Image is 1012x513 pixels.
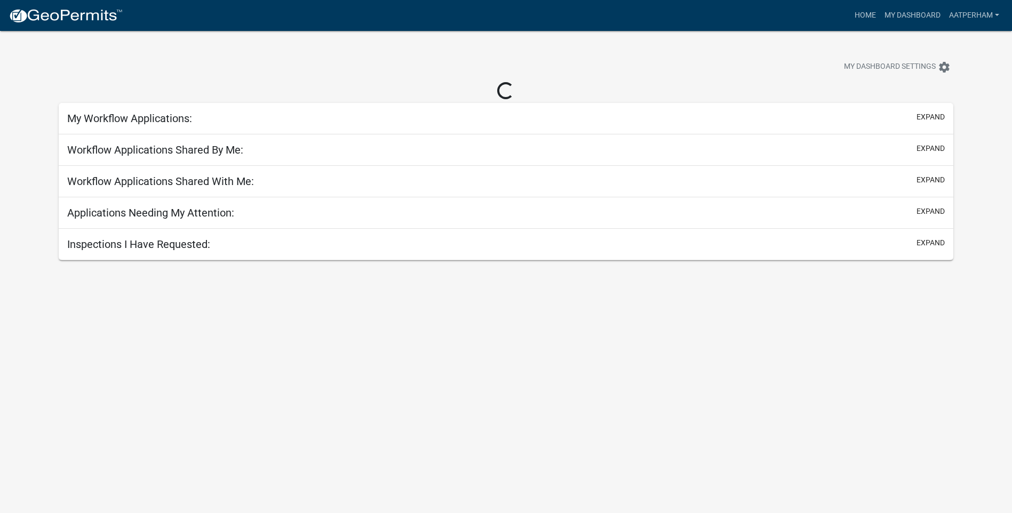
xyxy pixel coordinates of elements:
h5: Workflow Applications Shared By Me: [67,143,243,156]
h5: Inspections I Have Requested: [67,238,210,251]
h5: My Workflow Applications: [67,112,192,125]
button: expand [917,206,945,217]
button: My Dashboard Settingssettings [835,57,959,77]
a: My Dashboard [880,5,945,26]
button: expand [917,111,945,123]
h5: Workflow Applications Shared With Me: [67,175,254,188]
button: expand [917,237,945,249]
button: expand [917,143,945,154]
span: My Dashboard Settings [844,61,936,74]
a: Home [850,5,880,26]
a: AATPerham [945,5,1003,26]
i: settings [938,61,951,74]
h5: Applications Needing My Attention: [67,206,234,219]
button: expand [917,174,945,186]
